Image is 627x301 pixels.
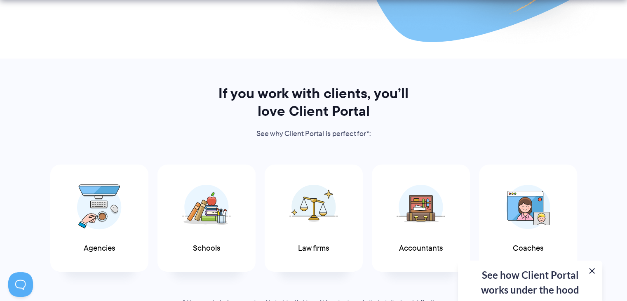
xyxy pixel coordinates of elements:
[372,165,470,272] a: Accountants
[8,272,33,297] iframe: Toggle Customer Support
[207,85,420,120] h2: If you work with clients, you’ll love Client Portal
[479,165,577,272] a: Coaches
[513,244,543,253] span: Coaches
[157,165,256,272] a: Schools
[84,244,115,253] span: Agencies
[298,244,329,253] span: Law firms
[399,244,443,253] span: Accountants
[265,165,363,272] a: Law firms
[50,165,148,272] a: Agencies
[193,244,220,253] span: Schools
[207,128,420,140] p: See why Client Portal is perfect for*:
